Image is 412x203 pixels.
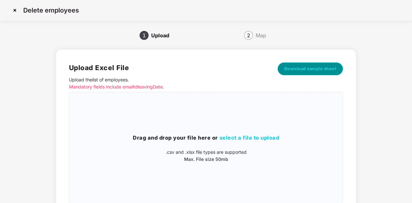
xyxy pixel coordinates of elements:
h2: Upload Excel File [69,62,275,73]
span: Download sample sheet [284,66,337,72]
img: svg+xml;base64,PHN2ZyBpZD0iQ3Jvc3MtMzJ4MzIiIHhtbG5zPSJodHRwOi8vd3d3LnczLm9yZy8yMDAwL3N2ZyIgd2lkdG... [10,5,20,15]
p: Upload the list of employees . [69,76,275,90]
p: .csv and .xlsx file types are supported [69,149,343,156]
button: Download sample sheet [278,62,343,75]
h3: Drag and drop your file here or [69,134,343,142]
div: Upload [151,30,174,41]
span: 1 [142,33,146,38]
div: Map [256,30,266,41]
span: select a file to upload [220,134,280,141]
p: Max. File size 50mb [69,156,343,163]
p: Mandatory fields include emailId leavingDate. [69,83,275,90]
p: Delete employees [23,6,79,14]
span: 2 [247,33,250,38]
